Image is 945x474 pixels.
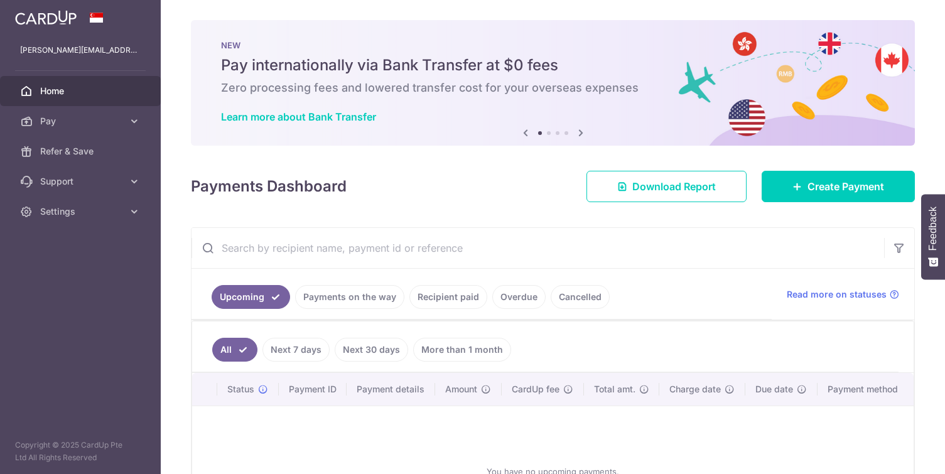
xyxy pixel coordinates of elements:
span: Amount [445,383,477,396]
a: All [212,338,257,362]
button: Feedback - Show survey [921,194,945,279]
a: Learn more about Bank Transfer [221,110,376,123]
a: More than 1 month [413,338,511,362]
span: Read more on statuses [787,288,887,301]
span: Refer & Save [40,145,123,158]
th: Payment details [347,373,435,406]
a: Next 30 days [335,338,408,362]
p: NEW [221,40,885,50]
a: Payments on the way [295,285,404,309]
a: Create Payment [762,171,915,202]
img: Bank transfer banner [191,20,915,146]
a: Overdue [492,285,546,309]
img: CardUp [15,10,77,25]
a: Next 7 days [262,338,330,362]
th: Payment ID [279,373,347,406]
span: Pay [40,115,123,127]
a: Recipient paid [409,285,487,309]
span: Total amt. [594,383,635,396]
span: Settings [40,205,123,218]
span: Charge date [669,383,721,396]
span: Support [40,175,123,188]
span: Feedback [927,207,939,250]
span: CardUp fee [512,383,559,396]
h4: Payments Dashboard [191,175,347,198]
span: Download Report [632,179,716,194]
span: Home [40,85,123,97]
span: Create Payment [807,179,884,194]
h5: Pay internationally via Bank Transfer at $0 fees [221,55,885,75]
span: Status [227,383,254,396]
p: [PERSON_NAME][EMAIL_ADDRESS][DOMAIN_NAME] [20,44,141,57]
a: Upcoming [212,285,290,309]
a: Read more on statuses [787,288,899,301]
span: Due date [755,383,793,396]
a: Cancelled [551,285,610,309]
th: Payment method [818,373,914,406]
input: Search by recipient name, payment id or reference [192,228,884,268]
a: Download Report [586,171,747,202]
h6: Zero processing fees and lowered transfer cost for your overseas expenses [221,80,885,95]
